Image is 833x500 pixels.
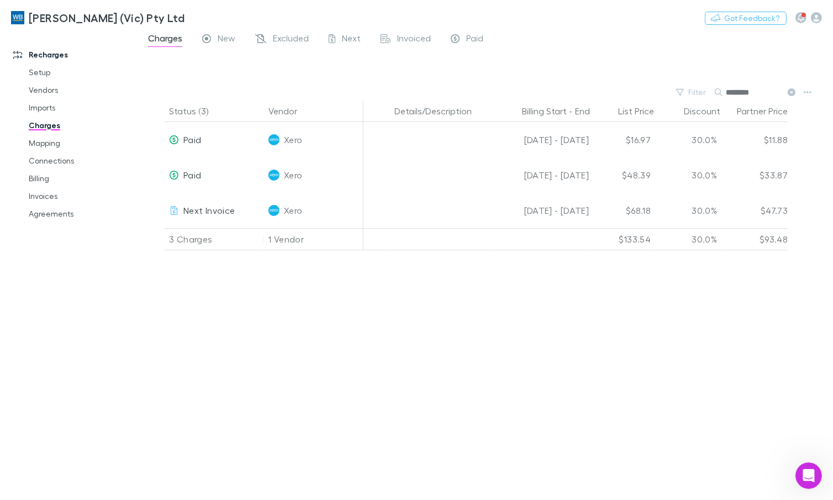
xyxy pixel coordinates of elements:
[18,117,144,134] a: Charges
[268,100,310,122] button: Vendor
[18,142,194,162] b: If there was a draft or scheduled invoice created
[466,33,483,47] span: Paid
[684,100,734,122] button: Discount
[26,182,203,202] li: Finding the charges associated with the invoice
[18,205,144,223] a: Agreements
[9,37,212,333] div: Rechargly says…
[721,122,788,157] div: $11.88
[52,362,61,371] button: Upload attachment
[655,228,721,250] div: 30.0%
[183,134,201,145] span: Paid
[589,157,655,193] div: $48.39
[9,333,148,357] div: Did that answer your question?
[273,33,309,47] span: Excluded
[18,134,144,152] a: Mapping
[169,100,222,122] button: Status (3)
[183,170,201,180] span: Paid
[18,141,203,163] div: , you could remove it by:
[11,11,24,24] img: William Buck (Vic) Pty Ltd's Logo
[721,228,788,250] div: $93.48
[18,99,144,117] a: Imports
[183,205,235,215] span: Next Invoice
[268,134,280,145] img: Xero's Logo
[18,293,203,325] div: Since the invoice wasn't imported initially, you should be able to attempt the import again witho...
[721,193,788,228] div: $47.73
[655,157,721,193] div: 30.0%
[18,81,144,99] a: Vendors
[655,122,721,157] div: 30.0%
[7,4,28,25] button: go back
[589,122,655,157] div: $16.97
[2,46,144,64] a: Recharges
[26,169,203,179] li: Going to the page
[9,333,212,359] div: Rechargly says…
[26,205,203,215] li: Selecting them and clicking
[148,33,182,47] span: Charges
[189,357,207,375] button: Send a message…
[589,193,655,228] div: $68.18
[133,206,175,214] b: "Exclude"
[795,462,822,489] iframe: Intercom live chat
[74,169,109,178] b: Charges
[394,100,485,122] button: Details/Description
[655,193,721,228] div: 30.0%
[26,218,203,239] li: Once all charges are removed, the draft invoice will no longer appear
[494,157,589,193] div: [DATE] - [DATE]
[18,64,144,81] a: Setup
[18,44,203,65] div: I cannot delete invoices for you, but I can guide you on how to handle this situation.
[284,157,302,193] span: Xero
[9,339,212,357] textarea: Message…
[618,100,667,122] button: List Price
[18,152,144,170] a: Connections
[705,12,787,25] button: Got Feedback?
[9,37,212,332] div: I cannot delete invoices for you, but I can guide you on how to handle this situation.Since the i...
[35,362,44,371] button: Gif picker
[18,71,203,136] div: Since the invoice INV-232620 from Spotlight wasn't successfully imported (it's not appearing in y...
[173,4,194,25] button: Home
[268,205,280,216] img: Xero's Logo
[18,244,203,287] div: , you can manually forward the original invoice email to your unique Rechargly email address to s...
[29,11,184,24] h3: [PERSON_NAME] (Vic) Pty Ltd
[284,122,302,157] span: Xero
[342,33,361,47] span: Next
[18,170,144,187] a: Billing
[575,100,590,122] button: End
[671,86,713,99] button: Filter
[31,6,49,24] img: Profile image for Rechargly
[17,362,26,371] button: Emoji picker
[737,100,801,122] button: Partner Price
[589,228,655,250] div: $133.54
[284,193,302,228] span: Xero
[165,228,264,250] div: 3 Charges
[18,187,144,205] a: Invoices
[54,10,97,19] h1: Rechargly
[4,4,191,31] a: [PERSON_NAME] (Vic) Pty Ltd
[43,127,52,136] a: Source reference 12749993:
[494,100,601,122] div: -
[494,193,589,228] div: [DATE] - [DATE]
[522,100,567,122] button: Billing Start
[397,33,431,47] span: Invoiced
[268,170,280,181] img: Xero's Logo
[264,228,363,250] div: 1 Vendor
[194,4,214,24] div: Close
[721,157,788,193] div: $33.87
[218,33,235,47] span: New
[494,122,589,157] div: [DATE] - [DATE]
[18,245,101,254] b: To retry the import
